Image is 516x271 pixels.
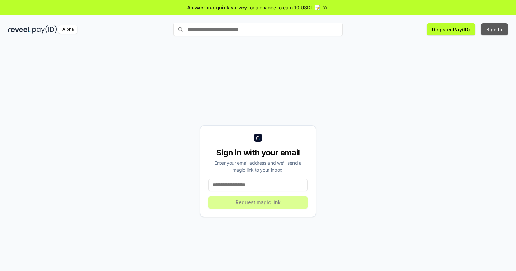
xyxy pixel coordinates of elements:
[254,134,262,142] img: logo_small
[248,4,321,11] span: for a chance to earn 10 USDT 📝
[481,23,508,35] button: Sign In
[208,147,308,158] div: Sign in with your email
[8,25,31,34] img: reveel_dark
[187,4,247,11] span: Answer our quick survey
[208,159,308,173] div: Enter your email address and we’ll send a magic link to your inbox.
[427,23,475,35] button: Register Pay(ID)
[58,25,77,34] div: Alpha
[32,25,57,34] img: pay_id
